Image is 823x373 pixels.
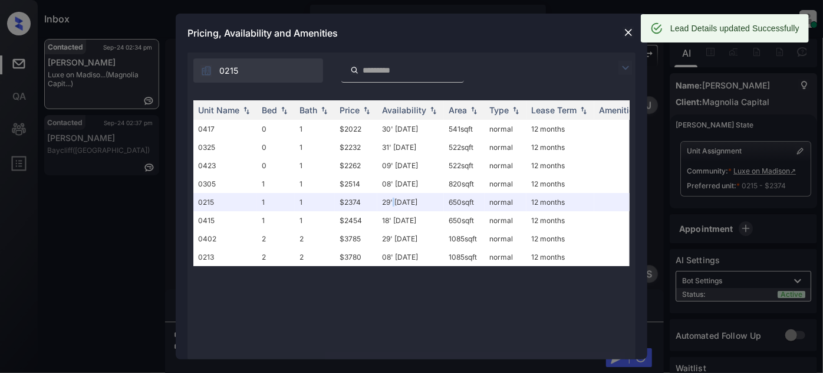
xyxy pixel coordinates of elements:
[257,175,295,193] td: 1
[335,175,377,193] td: $2514
[295,193,335,211] td: 1
[449,105,467,115] div: Area
[485,175,526,193] td: normal
[444,175,485,193] td: 820 sqft
[335,120,377,138] td: $2022
[444,193,485,211] td: 650 sqft
[623,27,634,38] img: close
[618,61,633,75] img: icon-zuma
[444,138,485,156] td: 522 sqft
[262,105,277,115] div: Bed
[193,175,257,193] td: 0305
[193,211,257,230] td: 0415
[241,106,252,114] img: sorting
[510,106,522,114] img: sorting
[295,156,335,175] td: 1
[176,14,647,53] div: Pricing, Availability and Amenities
[485,120,526,138] td: normal
[599,105,638,115] div: Amenities
[670,18,799,39] div: Lead Details updated Successfully
[257,193,295,211] td: 1
[485,230,526,248] td: normal
[485,193,526,211] td: normal
[361,106,373,114] img: sorting
[335,193,377,211] td: $2374
[526,211,594,230] td: 12 months
[485,138,526,156] td: normal
[335,138,377,156] td: $2232
[193,230,257,248] td: 0402
[526,120,594,138] td: 12 months
[335,211,377,230] td: $2454
[318,106,330,114] img: sorting
[200,65,212,77] img: icon-zuma
[526,175,594,193] td: 12 months
[377,120,444,138] td: 30' [DATE]
[193,248,257,266] td: 0213
[468,106,480,114] img: sorting
[295,138,335,156] td: 1
[295,175,335,193] td: 1
[427,106,439,114] img: sorting
[193,138,257,156] td: 0325
[257,211,295,230] td: 1
[377,248,444,266] td: 08' [DATE]
[295,120,335,138] td: 1
[257,156,295,175] td: 0
[485,248,526,266] td: normal
[531,105,577,115] div: Lease Term
[526,193,594,211] td: 12 months
[382,105,426,115] div: Availability
[444,120,485,138] td: 541 sqft
[526,156,594,175] td: 12 months
[526,248,594,266] td: 12 months
[219,64,238,77] span: 0215
[335,156,377,175] td: $2262
[444,230,485,248] td: 1085 sqft
[377,230,444,248] td: 29' [DATE]
[335,248,377,266] td: $3780
[377,211,444,230] td: 18' [DATE]
[444,156,485,175] td: 522 sqft
[295,211,335,230] td: 1
[485,156,526,175] td: normal
[526,138,594,156] td: 12 months
[198,105,239,115] div: Unit Name
[193,156,257,175] td: 0423
[335,230,377,248] td: $3785
[377,138,444,156] td: 31' [DATE]
[377,175,444,193] td: 08' [DATE]
[257,120,295,138] td: 0
[377,156,444,175] td: 09' [DATE]
[295,248,335,266] td: 2
[299,105,317,115] div: Bath
[350,65,359,76] img: icon-zuma
[257,230,295,248] td: 2
[578,106,590,114] img: sorting
[257,248,295,266] td: 2
[377,193,444,211] td: 29' [DATE]
[444,211,485,230] td: 650 sqft
[489,105,509,115] div: Type
[193,120,257,138] td: 0417
[340,105,360,115] div: Price
[526,230,594,248] td: 12 months
[295,230,335,248] td: 2
[485,211,526,230] td: normal
[444,248,485,266] td: 1085 sqft
[257,138,295,156] td: 0
[193,193,257,211] td: 0215
[278,106,290,114] img: sorting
